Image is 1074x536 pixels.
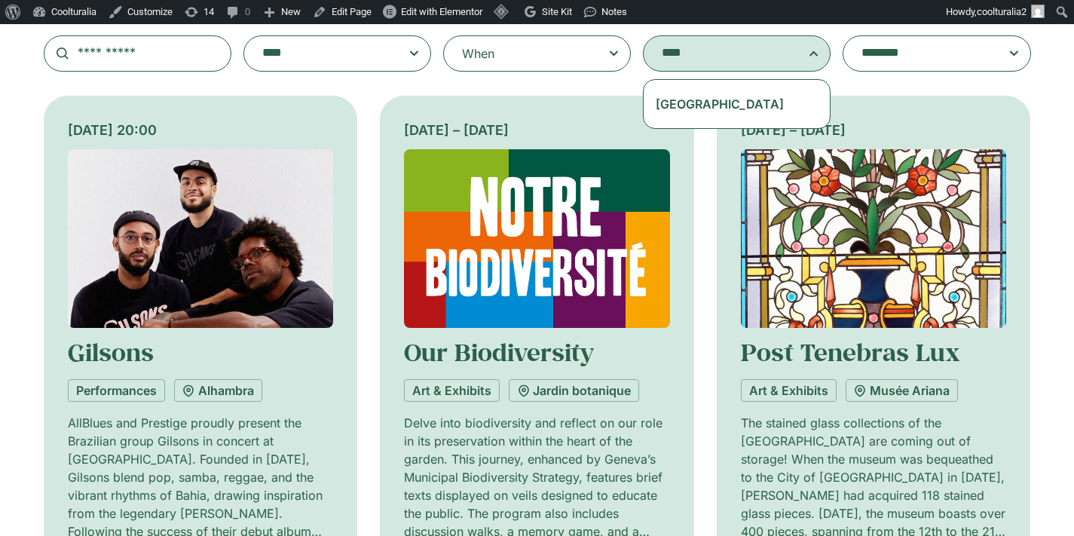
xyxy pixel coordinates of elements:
textarea: Search [861,43,982,64]
div: When [462,44,494,63]
textarea: Search [262,43,383,64]
div: [DATE] – [DATE] [741,120,1007,140]
a: Gilsons [68,336,154,368]
a: Art & Exhibits [741,379,837,402]
div: [DATE] 20:00 [68,120,334,140]
a: Jardin botanique [509,379,639,402]
span: Site Kit [542,6,572,17]
a: Musée Ariana [846,379,958,402]
span: Edit with Elementor [401,6,482,17]
img: Coolturalia - GILSONS [68,149,334,328]
span: coolturalia2 [977,6,1027,17]
textarea: Search [662,43,782,64]
div: [GEOGRAPHIC_DATA] [656,95,807,113]
a: Post Tenebras Lux [741,336,960,368]
a: Our Biodiversity [404,336,594,368]
a: Performances [68,379,165,402]
a: Art & Exhibits [404,379,500,402]
img: Coolturalia - Our biodiversity [404,149,670,328]
a: Alhambra [174,379,262,402]
div: [DATE] – [DATE] [404,120,670,140]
